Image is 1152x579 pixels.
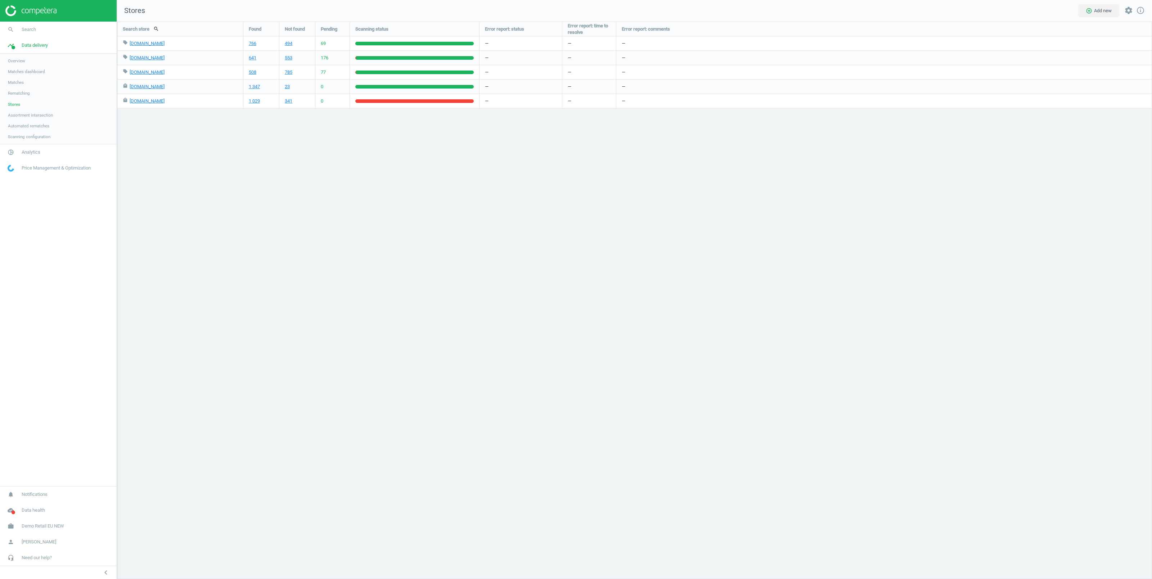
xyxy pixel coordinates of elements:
span: Error report: comments [622,26,670,32]
a: 341 [285,98,292,104]
span: 0 [321,98,323,104]
span: Scanning configuration [8,134,50,140]
i: chevron_left [102,568,110,577]
span: Found [249,26,261,32]
a: 785 [285,69,292,76]
div: Search store [117,22,243,36]
a: 553 [285,55,292,61]
a: [DOMAIN_NAME] [130,41,165,46]
span: 77 [321,69,326,76]
span: Search [22,26,36,33]
button: chevron_left [97,568,115,577]
div: — [616,94,1152,108]
a: info_outline [1136,6,1145,15]
div: — [616,80,1152,94]
i: local_mall [123,83,128,88]
span: Automated rematches [8,123,49,129]
div: — [480,65,562,79]
a: [DOMAIN_NAME] [130,98,165,104]
i: timeline [4,39,18,52]
a: 641 [249,55,256,61]
span: Stores [117,6,145,16]
div: — [480,51,562,65]
span: Data delivery [22,42,48,49]
i: person [4,535,18,549]
span: 176 [321,55,328,61]
button: add_circle_outlineAdd new [1078,4,1119,17]
img: ajHJNr6hYgQAAAAASUVORK5CYII= [5,5,57,16]
div: — [616,65,1152,79]
span: Assortment intersection [8,112,53,118]
a: [DOMAIN_NAME] [130,55,165,60]
button: search [149,23,163,35]
a: [DOMAIN_NAME] [130,69,165,75]
a: 766 [249,40,256,47]
i: local_offer [123,40,128,45]
span: Matches [8,80,24,85]
div: — [616,36,1152,50]
span: — [568,98,571,104]
span: Stores [8,101,20,107]
div: — [480,36,562,50]
a: [DOMAIN_NAME] [130,84,165,89]
i: search [4,23,18,36]
span: Not found [285,26,305,32]
i: notifications [4,488,18,501]
span: 0 [321,83,323,90]
span: — [568,69,571,76]
button: settings [1121,3,1136,18]
span: Need our help? [22,555,52,561]
span: Notifications [22,491,48,498]
span: — [568,83,571,90]
img: wGWNvw8QSZomAAAAABJRU5ErkJggg== [8,165,14,172]
i: pie_chart_outlined [4,145,18,159]
span: Scanning status [355,26,388,32]
a: 1 347 [249,83,260,90]
i: headset_mic [4,551,18,565]
i: local_offer [123,69,128,74]
a: 494 [285,40,292,47]
span: Analytics [22,149,40,155]
span: Error report: time to resolve [568,23,611,36]
div: — [480,94,562,108]
span: Rematching [8,90,30,96]
span: 69 [321,40,326,47]
i: settings [1124,6,1133,15]
i: local_offer [123,54,128,59]
div: — [616,51,1152,65]
i: local_mall [123,98,128,103]
span: [PERSON_NAME] [22,539,56,545]
a: 1 029 [249,98,260,104]
span: Pending [321,26,337,32]
span: Overview [8,58,25,64]
span: — [568,55,571,61]
a: 23 [285,83,290,90]
span: Matches dashboard [8,69,45,74]
span: Error report: status [485,26,524,32]
span: Demo Retail EU NEW [22,523,64,529]
i: add_circle_outline [1086,8,1092,14]
i: work [4,519,18,533]
span: Data health [22,507,45,514]
a: 508 [249,69,256,76]
span: Price Management & Optimization [22,165,91,171]
i: cloud_done [4,503,18,517]
div: — [480,80,562,94]
span: — [568,40,571,47]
